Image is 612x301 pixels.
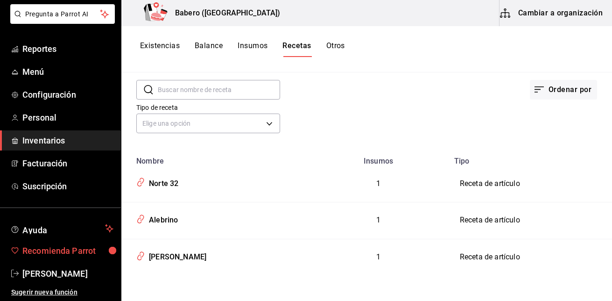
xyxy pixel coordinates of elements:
[136,114,280,133] div: Elige una opción
[22,43,113,55] span: Reportes
[22,223,101,234] span: Ayuda
[145,211,178,226] div: Alebrino
[22,244,113,257] span: Recomienda Parrot
[140,41,180,57] button: Existencias
[140,41,345,57] div: navigation tabs
[282,41,311,57] button: Recetas
[449,239,612,275] td: Receta de artículo
[158,80,280,99] input: Buscar nombre de receta
[22,267,113,280] span: [PERSON_NAME]
[145,248,206,263] div: [PERSON_NAME]
[376,179,380,188] span: 1
[22,180,113,193] span: Suscripción
[326,41,345,57] button: Otros
[376,252,380,261] span: 1
[121,151,612,276] table: inventoriesTable
[308,151,448,165] th: Insumos
[145,175,178,189] div: Norte 32
[25,9,100,19] span: Pregunta a Parrot AI
[136,104,280,111] label: Tipo de receta
[22,111,113,124] span: Personal
[449,202,612,239] td: Receta de artículo
[449,165,612,202] td: Receta de artículo
[195,41,223,57] button: Balance
[449,151,612,165] th: Tipo
[22,134,113,147] span: Inventarios
[7,16,115,26] a: Pregunta a Parrot AI
[22,88,113,101] span: Configuración
[238,41,267,57] button: Insumos
[530,80,597,100] button: Ordenar por
[10,4,115,24] button: Pregunta a Parrot AI
[168,7,280,19] h3: Babero ([GEOGRAPHIC_DATA])
[376,215,380,224] span: 1
[22,65,113,78] span: Menú
[22,157,113,170] span: Facturación
[121,151,308,165] th: Nombre
[11,287,113,297] span: Sugerir nueva función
